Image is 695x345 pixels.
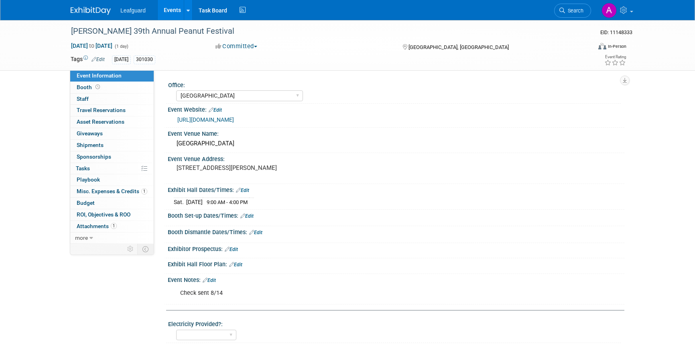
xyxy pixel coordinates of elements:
[77,211,130,218] span: ROI, Objectives & ROO
[77,130,103,137] span: Giveaways
[70,198,154,209] a: Budget
[600,29,632,35] span: Event ID: 11148333
[186,198,203,206] td: [DATE]
[77,107,126,113] span: Travel Reservations
[168,274,624,284] div: Event Notes:
[565,8,583,14] span: Search
[554,4,591,18] a: Search
[70,151,154,163] a: Sponsorships
[88,43,96,49] span: to
[138,244,154,254] td: Toggle Event Tabs
[207,199,248,205] span: 9:00 AM - 4:00 PM
[168,184,624,194] div: Exhibit Hall Dates/Times:
[249,230,262,235] a: Edit
[94,84,102,90] span: Booth not reserved yet
[68,24,579,39] div: [PERSON_NAME] 39th Annual Peanut Festival
[604,55,626,59] div: Event Rating
[134,55,155,64] div: 301030
[168,258,624,269] div: Exhibit Hall Floor Plan:
[229,262,242,267] a: Edit
[602,3,617,18] img: Arlene Duncan
[168,318,621,328] div: Electricity Provided?:
[70,128,154,139] a: Giveaways
[168,79,621,89] div: Office:
[77,72,122,79] span: Event Information
[203,278,216,283] a: Edit
[141,188,147,194] span: 1
[120,7,146,14] span: Leafguard
[168,128,624,138] div: Event Venue Name:
[77,188,147,194] span: Misc. Expenses & Credits
[77,118,124,125] span: Asset Reservations
[70,116,154,128] a: Asset Reservations
[77,96,89,102] span: Staff
[70,82,154,93] a: Booth
[168,243,624,253] div: Exhibitor Prospectus:
[70,174,154,186] a: Playbook
[174,137,618,150] div: [GEOGRAPHIC_DATA]
[168,104,624,114] div: Event Website:
[77,142,104,148] span: Shipments
[77,223,117,229] span: Attachments
[598,43,606,49] img: Format-Inperson.png
[76,165,90,171] span: Tasks
[112,55,131,64] div: [DATE]
[544,42,626,54] div: Event Format
[608,43,626,49] div: In-Person
[71,7,111,15] img: ExhibitDay
[236,188,249,193] a: Edit
[174,198,186,206] td: Sat.
[168,153,624,163] div: Event Venue Address:
[70,233,154,244] a: more
[77,176,100,183] span: Playbook
[177,164,349,171] pre: [STREET_ADDRESS][PERSON_NAME]
[70,105,154,116] a: Travel Reservations
[175,285,536,301] div: Check sent 8/14
[77,200,95,206] span: Budget
[168,226,624,237] div: Booth Dismantle Dates/Times:
[70,94,154,105] a: Staff
[213,42,260,51] button: Committed
[71,55,105,64] td: Tags
[225,247,238,252] a: Edit
[124,244,138,254] td: Personalize Event Tab Strip
[408,44,509,50] span: [GEOGRAPHIC_DATA], [GEOGRAPHIC_DATA]
[111,223,117,229] span: 1
[209,107,222,113] a: Edit
[77,84,102,90] span: Booth
[70,186,154,197] a: Misc. Expenses & Credits1
[168,210,624,220] div: Booth Set-up Dates/Times:
[75,235,88,241] span: more
[177,116,234,123] a: [URL][DOMAIN_NAME]
[91,57,105,62] a: Edit
[70,209,154,220] a: ROI, Objectives & ROO
[240,213,254,219] a: Edit
[70,221,154,232] a: Attachments1
[70,70,154,82] a: Event Information
[70,163,154,174] a: Tasks
[114,44,128,49] span: (1 day)
[77,153,111,160] span: Sponsorships
[71,42,113,49] span: [DATE] [DATE]
[70,140,154,151] a: Shipments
